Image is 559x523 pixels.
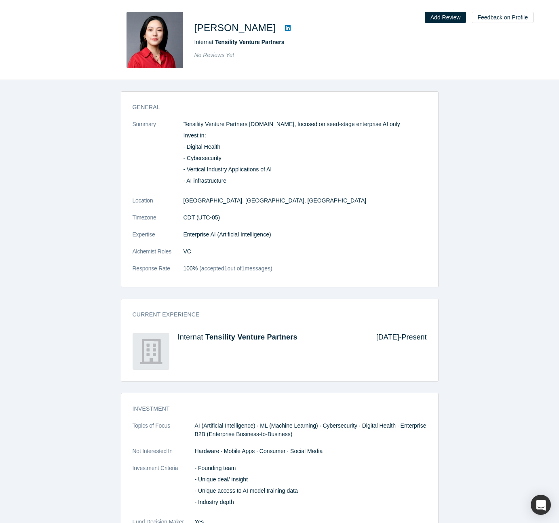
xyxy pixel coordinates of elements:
[133,264,184,281] dt: Response Rate
[184,177,427,185] p: - AI infrastructure
[133,247,184,264] dt: Alchemist Roles
[194,39,285,45] span: Intern at
[127,12,183,68] img: Serena Kuang's Profile Image
[184,154,427,162] p: - Cybersecurity
[133,213,184,230] dt: Timezone
[184,231,271,238] span: Enterprise AI (Artificial Intelligence)
[133,447,195,464] dt: Not Interested In
[184,265,198,272] span: 100%
[184,247,427,256] dd: VC
[133,422,195,447] dt: Topics of Focus
[133,120,184,196] dt: Summary
[425,12,466,23] button: Add Review
[195,464,427,472] p: - Founding team
[205,333,297,341] a: Tensility Venture Partners
[133,310,416,319] h3: Current Experience
[133,230,184,247] dt: Expertise
[184,196,427,205] dd: [GEOGRAPHIC_DATA], [GEOGRAPHIC_DATA], [GEOGRAPHIC_DATA]
[184,213,427,222] dd: CDT (UTC-05)
[198,265,272,272] span: (accepted 1 out of 1 messages)
[195,475,427,484] p: - Unique deal/ insight
[195,487,427,495] p: - Unique access to AI model training data
[194,52,234,58] span: No Reviews Yet
[133,333,169,370] img: Tensility Venture Partners's Logo
[178,333,365,342] h4: Intern at
[215,39,285,45] a: Tensility Venture Partners
[184,120,427,129] p: Tensility Venture Partners [DOMAIN_NAME], focused on seed-stage enterprise AI only
[184,143,427,151] p: - Digital Health
[133,103,416,112] h3: General
[184,165,427,174] p: - Vertical Industry Applications of AI
[195,498,427,506] p: - Industry depth
[133,405,416,413] h3: Investment
[184,131,427,140] p: Invest in:
[133,196,184,213] dt: Location
[195,422,426,437] span: AI (Artificial Intelligence) · ML (Machine Learning) · Cybersecurity · Digital Health · Enterpris...
[194,21,276,35] h1: [PERSON_NAME]
[472,12,534,23] button: Feedback on Profile
[195,448,323,454] span: Hardware · Mobile Apps · Consumer · Social Media
[365,333,427,370] div: [DATE] - Present
[133,464,195,518] dt: Investment Criteria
